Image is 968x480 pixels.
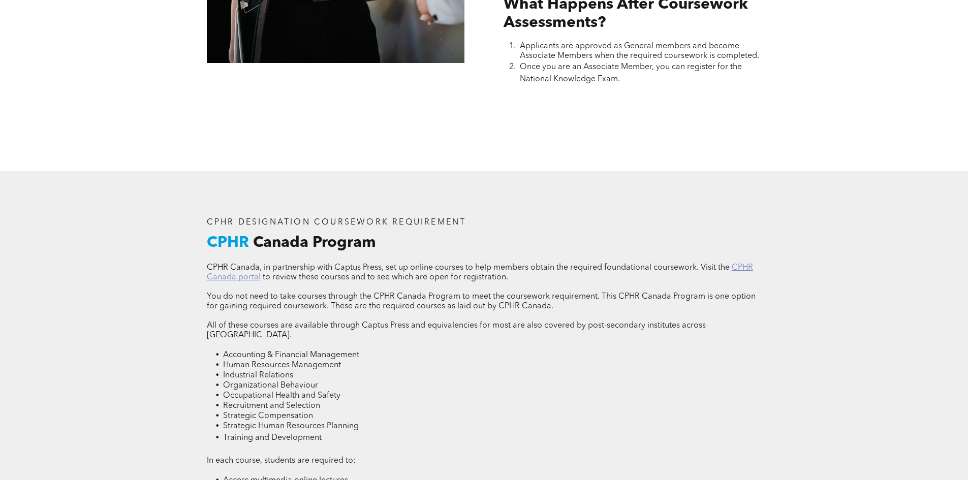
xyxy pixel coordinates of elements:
[207,322,706,339] span: All of these courses are available through Captus Press and equivalencies for most are also cover...
[207,293,756,310] span: You do not need to take courses through the CPHR Canada Program to meet the coursework requiremen...
[263,273,508,281] span: to review these courses and to see which are open for registration.
[223,351,359,359] span: Accounting & Financial Management
[223,434,322,442] span: Training and Development
[207,457,356,465] span: In each course, students are required to:
[223,371,293,379] span: Industrial Relations
[223,402,320,410] span: Recruitment and Selection
[520,63,742,83] span: Once you are an Associate Member, you can register for the National Knowledge Exam.
[223,361,341,369] span: Human Resources Management
[207,235,249,250] span: CPHR
[223,422,359,430] span: Strategic Human Resources Planning
[223,381,318,390] span: Organizational Behaviour
[207,264,730,272] span: CPHR Canada, in partnership with Captus Press, set up online courses to help members obtain the r...
[223,392,340,400] span: Occupational Health and Safety
[223,412,313,420] span: Strategic Compensation
[520,42,759,60] span: Applicants are approved as General members and become Associate Members when the required coursew...
[253,235,376,250] span: Canada Program
[207,218,466,227] span: CPHR DESIGNATION COURSEWORK REQUIREMENT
